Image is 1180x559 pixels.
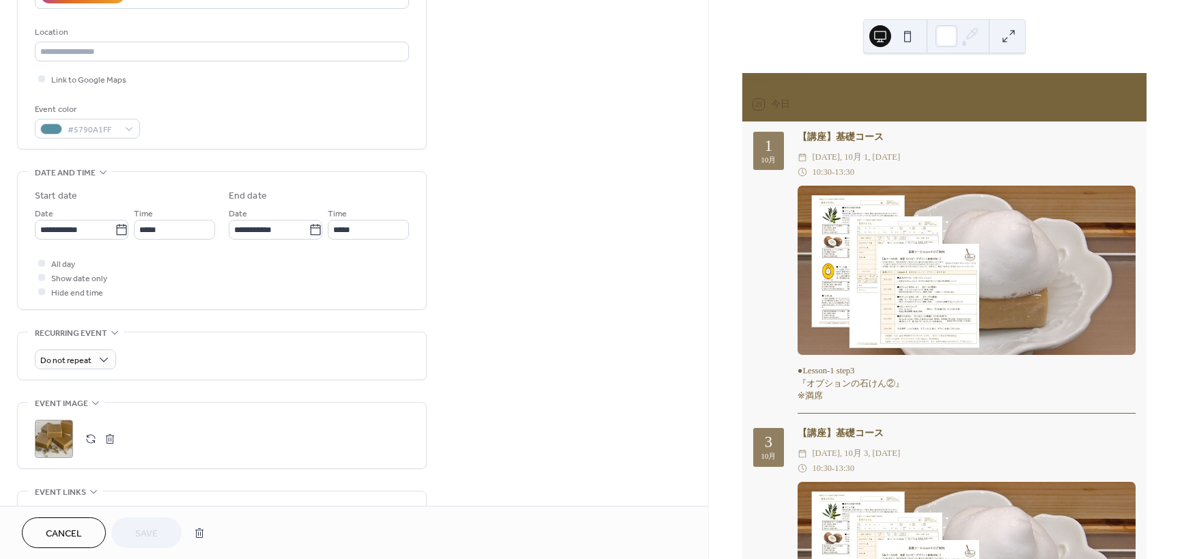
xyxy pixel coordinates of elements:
[35,25,406,40] div: Location
[798,426,1136,441] div: 【講座】基礎コース
[812,446,900,461] span: [DATE], 10月 3, [DATE]
[35,397,88,411] span: Event image
[35,326,107,341] span: Recurring event
[761,453,776,460] div: 10月
[22,517,106,548] button: Cancel
[765,435,772,450] div: 3
[832,461,834,476] span: -
[765,139,772,154] div: 1
[51,286,103,300] span: Hide end time
[742,73,1147,88] div: 今後のイベント
[35,166,96,180] span: Date and time
[328,207,347,221] span: Time
[812,165,832,180] span: 10:30
[68,123,118,137] span: #5790A1FF
[761,156,776,164] div: 10月
[812,150,900,164] span: [DATE], 10月 1, [DATE]
[35,102,137,117] div: Event color
[46,527,82,541] span: Cancel
[35,420,73,458] div: ;
[35,207,53,221] span: Date
[798,446,807,461] div: ​
[134,207,153,221] span: Time
[51,272,107,286] span: Show date only
[798,461,807,476] div: ​
[798,165,807,180] div: ​
[40,353,92,369] span: Do not repeat
[35,189,77,203] div: Start date
[798,150,807,164] div: ​
[798,130,1136,145] div: 【講座】基礎コース
[834,165,854,180] span: 13:30
[798,364,1136,403] div: ●Lesson-1 step3 『オプションの石けん②』 ※満席
[229,189,267,203] div: End date
[51,73,126,87] span: Link to Google Maps
[35,485,86,500] span: Event links
[51,257,75,272] span: All day
[229,207,247,221] span: Date
[832,165,834,180] span: -
[834,461,854,476] span: 13:30
[812,461,832,476] span: 10:30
